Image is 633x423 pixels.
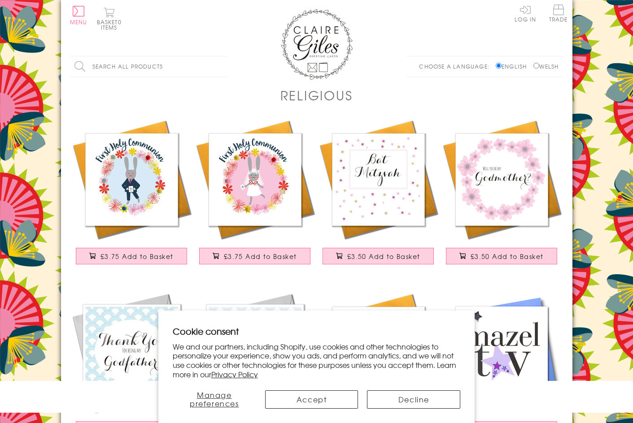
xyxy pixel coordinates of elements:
button: £3.50 Add to Basket [323,248,434,264]
input: Search [218,56,227,77]
span: Manage preferences [190,389,239,409]
input: Welsh [533,63,539,69]
img: Religious Occassions Card, Pink Stars, Bat Mitzvah [317,118,440,241]
img: Religious Occassions Card, Pink Flowers, Will you be my Godmother? [440,118,563,241]
a: First Holy Communion Card, Blue Flowers, Embellished with pompoms £3.75 Add to Basket [70,118,193,273]
button: Basket0 items [97,7,122,30]
span: Menu [70,18,87,26]
img: Religious Occassions Card, Blue Star, Mazel Tov, Embellished with a padded star [440,291,563,414]
a: Trade [549,4,568,24]
h1: Religious [280,86,353,104]
p: We and our partners, including Shopify, use cookies and other technologies to personalize your ex... [173,342,461,379]
input: Search all products [70,56,227,77]
label: Welsh [533,62,559,70]
a: Log In [515,4,536,22]
button: Manage preferences [173,390,256,409]
span: £3.50 Add to Basket [471,252,544,261]
span: Trade [549,4,568,22]
img: Claire Giles Greetings Cards [281,9,353,80]
button: £3.75 Add to Basket [76,248,187,264]
img: Religious Occassions Card, Flowers, Thank You for being my Godmother [317,291,440,414]
button: Accept [265,390,358,409]
img: First Holy Communion Card, Pink Flowers, Embellished with pompoms [193,118,317,241]
h2: Cookie consent [173,325,461,337]
a: Privacy Policy [211,369,258,380]
button: £3.75 Add to Basket [199,248,310,264]
span: £3.50 Add to Basket [347,252,420,261]
p: Choose a language: [419,62,494,70]
label: English [496,62,531,70]
button: Decline [367,390,460,409]
input: English [496,63,502,69]
span: 0 items [101,18,122,31]
img: Religious Occassions Card, Blue Circles, Thank You for being my Godfather [70,291,193,414]
button: Menu [70,6,87,25]
span: £3.75 Add to Basket [224,252,297,261]
a: Religious Occassions Card, Pink Flowers, Will you be my Godmother? £3.50 Add to Basket [440,118,563,273]
img: First Holy Communion Card, Blue Flowers, Embellished with pompoms [70,118,193,241]
button: £3.50 Add to Basket [446,248,557,264]
img: Religious Occassions Card, Blue Stripes, Will you be my Godfather? [193,291,317,414]
span: £3.75 Add to Basket [100,252,174,261]
a: First Holy Communion Card, Pink Flowers, Embellished with pompoms £3.75 Add to Basket [193,118,317,273]
a: Religious Occassions Card, Pink Stars, Bat Mitzvah £3.50 Add to Basket [317,118,440,273]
